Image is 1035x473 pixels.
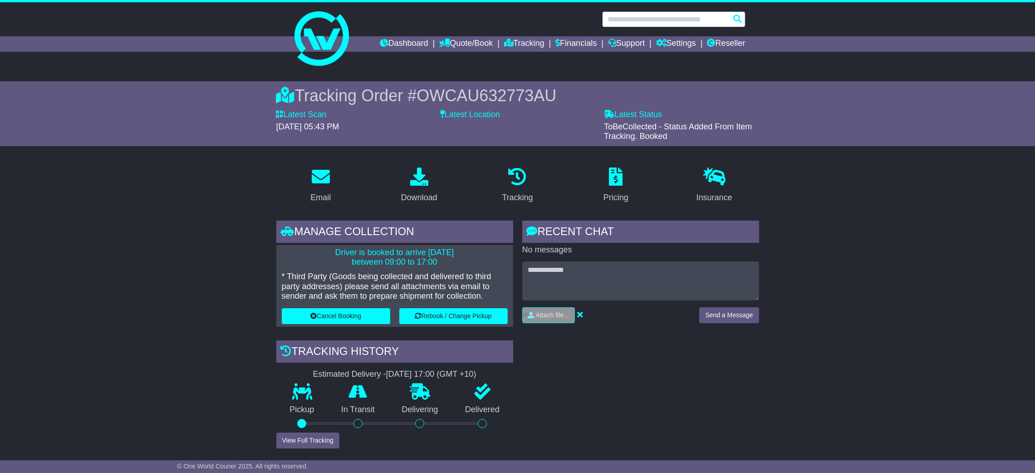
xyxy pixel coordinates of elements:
[282,308,390,324] button: Cancel Booking
[504,36,544,52] a: Tracking
[604,110,662,120] label: Latest Status
[276,433,339,448] button: View Full Tracking
[496,164,539,207] a: Tracking
[439,36,493,52] a: Quote/Book
[604,122,752,141] span: ToBeCollected - Status Added From Item Tracking. Booked
[699,307,759,323] button: Send a Message
[451,405,513,415] p: Delivered
[502,192,533,204] div: Tracking
[417,86,556,105] span: OWCAU632773AU
[401,192,437,204] div: Download
[310,192,331,204] div: Email
[276,405,328,415] p: Pickup
[555,36,597,52] a: Financials
[304,164,337,207] a: Email
[691,164,738,207] a: Insurance
[697,192,732,204] div: Insurance
[603,192,628,204] div: Pricing
[276,86,759,105] div: Tracking Order #
[380,36,428,52] a: Dashboard
[276,340,513,365] div: Tracking history
[276,221,513,245] div: Manage collection
[328,405,388,415] p: In Transit
[707,36,745,52] a: Reseller
[177,463,308,470] span: © One World Courier 2025. All rights reserved.
[276,110,327,120] label: Latest Scan
[522,245,759,255] p: No messages
[395,164,443,207] a: Download
[608,36,645,52] a: Support
[386,370,476,379] div: [DATE] 17:00 (GMT +10)
[388,405,452,415] p: Delivering
[282,272,508,301] p: * Third Party (Goods being collected and delivered to third party addresses) please send all atta...
[440,110,500,120] label: Latest Location
[522,221,759,245] div: RECENT CHAT
[282,248,508,267] p: Driver is booked to arrive [DATE] between 09:00 to 17:00
[276,122,339,131] span: [DATE] 05:43 PM
[598,164,634,207] a: Pricing
[276,370,513,379] div: Estimated Delivery -
[656,36,696,52] a: Settings
[399,308,508,324] button: Rebook / Change Pickup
